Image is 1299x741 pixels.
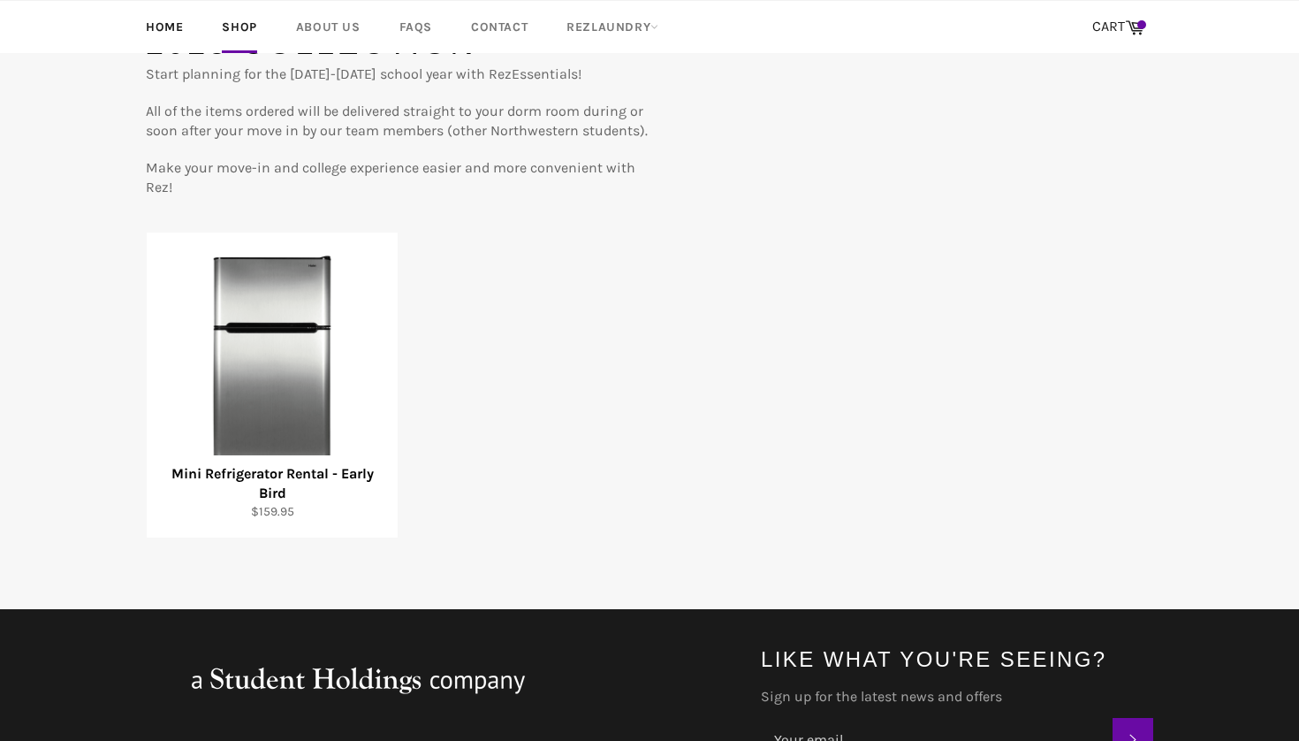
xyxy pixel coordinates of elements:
[382,1,450,53] a: FAQs
[1083,9,1153,46] a: CART
[158,503,387,520] div: $159.95
[204,1,274,53] a: Shop
[146,645,570,715] img: aStudentHoldingsNFPcompany_large.png
[146,158,649,197] p: Make your move-in and college experience easier and more convenient with Rez!
[146,65,649,84] p: Start planning for the [DATE]-[DATE] school year with RezEssentials!
[761,687,1153,707] label: Sign up for the latest news and offers
[158,464,387,503] div: Mini Refrigerator Rental - Early Bird
[146,233,398,539] a: Mini Refrigerator Rental - Early Bird Mini Refrigerator Rental - Early Bird $159.95
[453,1,545,53] a: Contact
[278,1,378,53] a: About Us
[169,256,376,462] img: Mini Refrigerator Rental - Early Bird
[128,1,201,53] a: Home
[146,102,649,141] p: All of the items ordered will be delivered straight to your dorm room during or soon after your m...
[761,645,1153,674] h4: Like what you're seeing?
[549,1,676,53] a: RezLaundry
